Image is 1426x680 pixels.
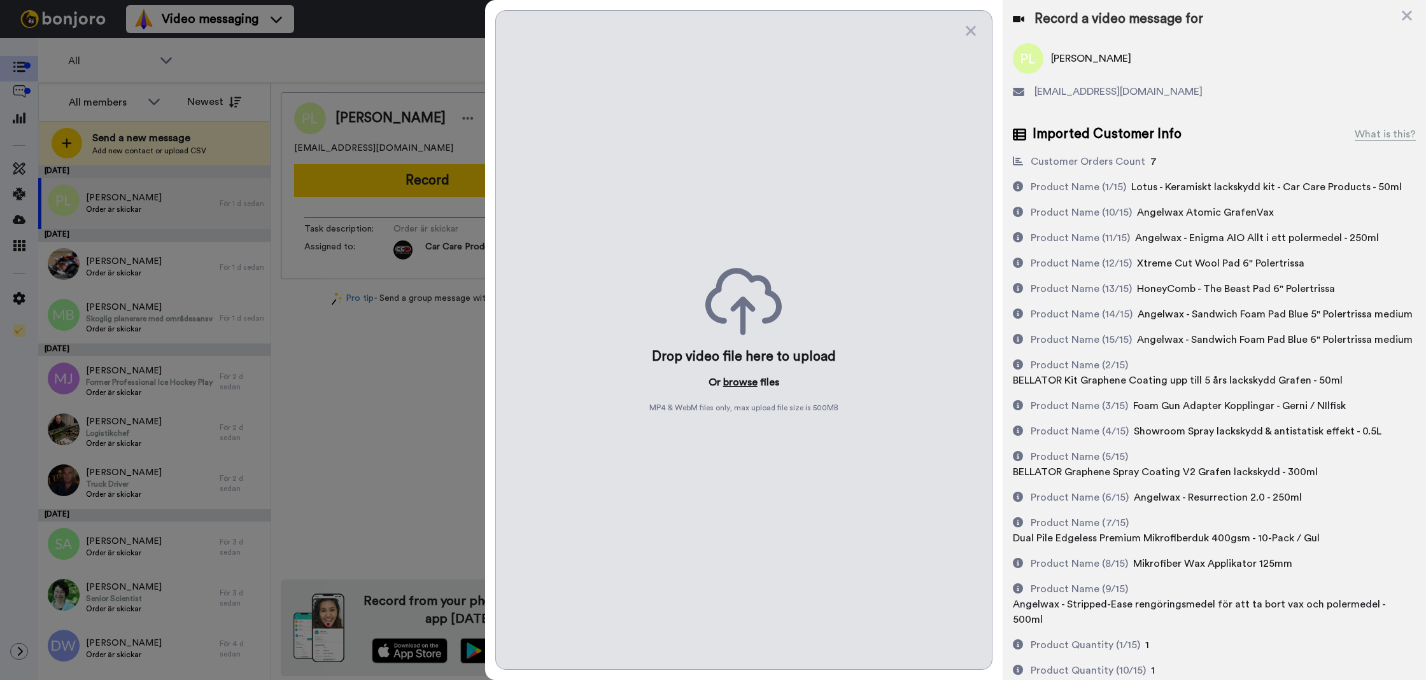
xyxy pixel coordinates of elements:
span: Imported Customer Info [1033,125,1182,144]
span: Mikrofiber Wax Applikator 125mm [1133,559,1292,569]
span: MP4 & WebM files only, max upload file size is 500 MB [649,403,838,413]
div: Product Name (2/15) [1031,357,1128,373]
span: Foam Gun Adapter Kopplingar - Gerni / NIlfisk [1133,401,1346,411]
span: HoneyComb - The Beast Pad 6" Polertrissa [1137,284,1335,294]
div: Product Name (1/15) [1031,179,1126,195]
div: Product Name (11/15) [1031,230,1130,246]
div: Product Name (10/15) [1031,205,1132,220]
span: Angelwax - Enigma AIO Allt i ett polermedel - 250ml [1135,233,1379,243]
div: Product Quantity (1/15) [1031,637,1140,653]
div: Product Name (9/15) [1031,581,1128,597]
span: Angelwax - Stripped-Ease rengöringsmedel för att ta bort vax och polermedel - 500ml [1013,599,1385,625]
div: Product Name (3/15) [1031,398,1128,413]
div: Product Name (6/15) [1031,490,1129,505]
span: 7 [1150,156,1157,167]
div: Customer Orders Count [1031,154,1145,169]
div: Product Name (8/15) [1031,556,1128,571]
div: Product Name (12/15) [1031,256,1132,271]
span: Dual Pile Edgeless Premium Mikrofiberduk 400gsm - 10-Pack / Gul [1013,533,1320,543]
span: Showroom Spray lackskydd & antistatisk effekt - 0.5L [1134,426,1381,436]
span: BELLATOR Graphene Spray Coating V2 Grafen lackskydd - 300ml [1013,467,1318,477]
span: Xtreme Cut Wool Pad 6" Polertrissa [1137,258,1304,268]
span: Angelwax - Sandwich Foam Pad Blue 6" Polertrissa medium [1137,335,1413,345]
span: 1 [1145,640,1149,650]
span: Lotus - Keramiskt lackskydd kit - Car Care Products - 50ml [1131,182,1402,192]
span: Angelwax - Resurrection 2.0 - 250ml [1134,492,1302,503]
p: Or files [709,375,779,390]
div: Product Name (14/15) [1031,307,1133,322]
span: Angelwax Atomic GrafenVax [1137,207,1274,218]
div: Product Name (4/15) [1031,424,1129,439]
div: Product Name (7/15) [1031,515,1129,531]
span: [EMAIL_ADDRESS][DOMAIN_NAME] [1034,84,1203,99]
span: BELLATOR Kit Graphene Coating upp till 5 års lackskydd Grafen - 50ml [1013,375,1343,385]
div: Drop video file here to upload [652,348,836,366]
button: browse [723,375,758,390]
div: Product Name (15/15) [1031,332,1132,347]
div: Product Name (13/15) [1031,281,1132,296]
div: Product Name (5/15) [1031,449,1128,464]
div: Product Quantity (10/15) [1031,663,1146,678]
span: Angelwax - Sandwich Foam Pad Blue 5" Polertrissa medium [1138,309,1413,319]
div: What is this? [1355,127,1416,142]
span: 1 [1151,665,1155,676]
